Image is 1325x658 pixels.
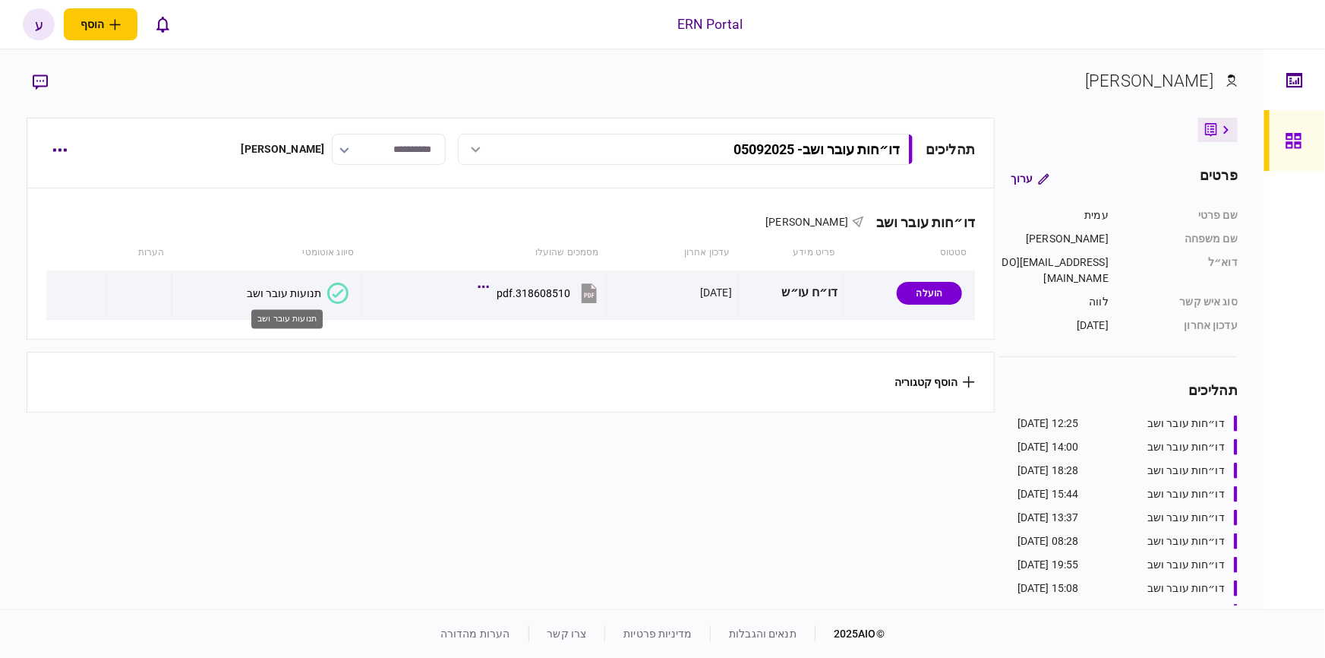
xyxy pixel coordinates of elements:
div: 08:28 [DATE] [1017,533,1079,549]
div: לווה [998,294,1109,310]
th: פריט מידע [737,236,843,270]
div: דו״חות עובר ושב [1147,439,1225,455]
div: הועלה [897,282,962,305]
div: עדכון אחרון [1124,318,1238,334]
a: דו״חות עובר ושב08:28 [DATE] [1017,533,1238,549]
div: עמית [998,207,1109,223]
div: [DATE] [700,285,732,300]
div: 15:08 [DATE] [1017,580,1079,596]
div: 10:45 [DATE] [1017,604,1079,620]
div: פרטים [1200,165,1238,192]
th: עדכון אחרון [607,236,738,270]
th: הערות [106,236,172,270]
a: דו״חות עובר ושב14:00 [DATE] [1017,439,1238,455]
div: סוג איש קשר [1124,294,1238,310]
div: 19:55 [DATE] [1017,557,1079,573]
div: [PERSON_NAME] [1085,68,1213,93]
div: דו״חות עובר ושב - 05092025 [733,141,900,157]
a: דו״חות עובר ושב18:28 [DATE] [1017,463,1238,479]
a: דו״חות עובר ושב15:08 [DATE] [1017,580,1238,596]
span: [PERSON_NAME] [765,216,848,228]
div: [DATE] [998,318,1109,334]
button: פתח תפריט להוספת לקוח [64,8,137,40]
div: ERN Portal [677,14,743,34]
div: דו״חות עובר ושב [1147,604,1225,620]
th: מסמכים שהועלו [361,236,606,270]
div: 318608510.pdf [497,287,570,299]
div: 15:44 [DATE] [1017,486,1079,502]
div: 14:00 [DATE] [1017,439,1079,455]
div: דו״חות עובר ושב [1147,416,1225,432]
div: [PERSON_NAME] [241,141,324,157]
a: דו״חות עובר ושב12:25 [DATE] [1017,416,1238,432]
div: דו״חות עובר ושב [1147,533,1225,549]
div: [PERSON_NAME] [998,231,1109,247]
div: 13:37 [DATE] [1017,510,1079,526]
div: דו״חות עובר ושב [1147,510,1225,526]
button: 318608510.pdf [481,276,601,310]
div: תנועות עובר ושב [251,310,323,329]
a: הערות מהדורה [440,628,510,640]
th: סטטוס [844,236,975,270]
div: [EMAIL_ADDRESS][DOMAIN_NAME] [998,255,1109,286]
a: דו״חות עובר ושב19:55 [DATE] [1017,557,1238,573]
a: דו״חות עובר ושב15:44 [DATE] [1017,486,1238,502]
div: דו״חות עובר ושב [1147,463,1225,479]
a: צרו קשר [547,628,587,640]
a: תנאים והגבלות [729,628,797,640]
div: © 2025 AIO [815,626,885,642]
button: תנועות עובר ושב [247,283,349,304]
div: 12:25 [DATE] [1017,416,1079,432]
div: תנועות עובר ושב [247,287,321,299]
button: דו״חות עובר ושב- 05092025 [458,134,913,165]
th: סיווג אוטומטי [172,236,361,270]
div: תהליכים [998,380,1238,400]
a: דו״חות עובר ושב13:37 [DATE] [1017,510,1238,526]
div: דו״חות עובר ושב [1147,486,1225,502]
div: שם פרטי [1124,207,1238,223]
button: ע [23,8,55,40]
div: דו״חות עובר ושב [864,214,975,230]
div: שם משפחה [1124,231,1238,247]
div: דו״ח עו״ש [743,276,838,310]
div: דו״חות עובר ושב [1147,557,1225,573]
div: דוא״ל [1124,255,1238,286]
div: 18:28 [DATE] [1017,463,1079,479]
a: דו״חות עובר ושב10:45 [DATE] [1017,604,1238,620]
button: ערוך [998,165,1062,192]
button: פתח רשימת התראות [147,8,178,40]
button: הוסף קטגוריה [894,376,975,388]
div: תהליכים [926,139,975,160]
div: דו״חות עובר ושב [1147,580,1225,596]
a: מדיניות פרטיות [623,628,692,640]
